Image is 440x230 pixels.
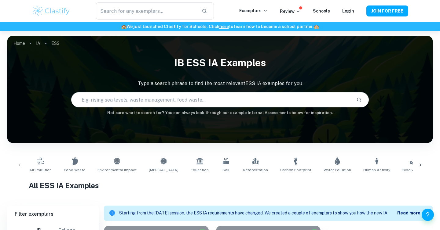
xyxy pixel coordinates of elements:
[119,210,397,217] p: Starting from the [DATE] session, the ESS IA requirements have changed. We created a couple of ex...
[397,210,420,215] b: Read more
[363,167,390,173] span: Human Activity
[313,9,330,13] a: Schools
[239,7,268,14] p: Exemplars
[314,24,319,29] span: 🏫
[149,167,178,173] span: [MEDICAL_DATA]
[29,180,412,191] h1: All ESS IA Examples
[402,167,424,173] span: Biodiversity
[7,206,99,223] h6: Filter exemplars
[7,110,433,116] h6: Not sure what to search for? You can always look through our example Internal Assessments below f...
[64,167,85,173] span: Food Waste
[7,53,433,73] h1: IB ESS IA examples
[51,40,60,47] p: ESS
[280,8,301,15] p: Review
[324,167,351,173] span: Water Pollution
[36,39,40,48] a: IA
[71,91,351,108] input: E.g. rising sea levels, waste management, food waste...
[219,24,229,29] a: here
[29,167,52,173] span: Air Pollution
[7,80,433,87] p: Type a search phrase to find the most relevant ESS IA examples for you
[342,9,354,13] a: Login
[97,167,137,173] span: Environmental Impact
[96,2,197,20] input: Search for any exemplars...
[243,167,268,173] span: Deforestation
[422,209,434,221] button: Help and Feedback
[1,23,439,30] h6: We just launched Clastify for Schools. Click to learn how to become a school partner.
[32,5,71,17] img: Clastify logo
[121,24,127,29] span: 🏫
[13,39,25,48] a: Home
[191,167,209,173] span: Education
[280,167,311,173] span: Carbon Footprint
[366,5,408,16] button: JOIN FOR FREE
[222,167,229,173] span: Soil
[354,95,364,105] button: Search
